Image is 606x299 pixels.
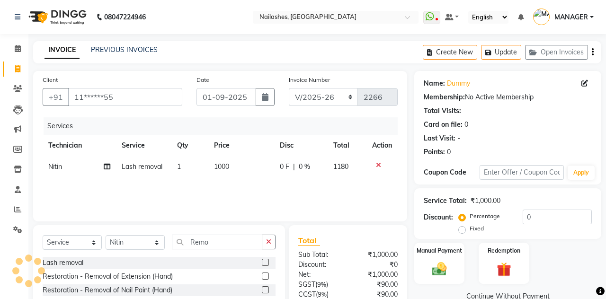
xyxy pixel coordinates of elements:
[177,162,181,171] span: 1
[481,45,521,60] button: Update
[348,280,405,290] div: ₹90.00
[470,224,484,233] label: Fixed
[43,135,116,156] th: Technician
[291,260,348,270] div: Discount:
[122,162,162,171] span: Lash removal
[291,270,348,280] div: Net:
[568,166,595,180] button: Apply
[172,235,262,249] input: Search or Scan
[291,250,348,260] div: Sub Total:
[171,135,208,156] th: Qty
[196,76,209,84] label: Date
[328,135,366,156] th: Total
[424,196,467,206] div: Service Total:
[424,120,463,130] div: Card on file:
[299,162,310,172] span: 0 %
[208,135,274,156] th: Price
[424,92,592,102] div: No Active Membership
[464,120,468,130] div: 0
[424,167,480,177] div: Coupon Code
[424,79,445,88] div: Name:
[91,45,158,54] a: PREVIOUS INVOICES
[289,76,330,84] label: Invoice Number
[447,147,451,157] div: 0
[48,162,62,171] span: Nitin
[274,135,328,156] th: Disc
[333,162,348,171] span: 1180
[318,290,327,298] span: 9%
[43,76,58,84] label: Client
[68,88,182,106] input: Search by Name/Mobile/Email/Code
[424,92,465,102] div: Membership:
[43,285,172,295] div: Restoration - Removal of Nail Paint (Hand)
[298,280,315,289] span: SGST
[348,270,405,280] div: ₹1,000.00
[116,135,171,156] th: Service
[424,133,455,143] div: Last Visit:
[298,236,320,246] span: Total
[480,165,564,180] input: Enter Offer / Coupon Code
[417,246,462,255] label: Manual Payment
[424,212,453,222] div: Discount:
[291,280,348,290] div: ( )
[366,135,398,156] th: Action
[44,117,405,135] div: Services
[525,45,588,60] button: Open Invoices
[348,260,405,270] div: ₹0
[424,106,461,116] div: Total Visits:
[293,162,295,172] span: |
[45,42,80,59] a: INVOICE
[424,147,445,157] div: Points:
[24,4,89,30] img: logo
[280,162,289,172] span: 0 F
[492,261,516,279] img: _gift.svg
[533,9,550,25] img: MANAGER
[104,4,146,30] b: 08047224946
[457,133,460,143] div: -
[554,12,588,22] span: MANAGER
[214,162,229,171] span: 1000
[348,250,405,260] div: ₹1,000.00
[43,272,173,281] div: Restoration - Removal of Extension (Hand)
[428,261,451,277] img: _cash.svg
[43,258,83,268] div: Lash removal
[298,290,316,299] span: CGST
[317,281,326,288] span: 9%
[447,79,470,88] a: Dummy
[423,45,477,60] button: Create New
[471,196,500,206] div: ₹1,000.00
[43,88,69,106] button: +91
[488,246,520,255] label: Redemption
[470,212,500,220] label: Percentage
